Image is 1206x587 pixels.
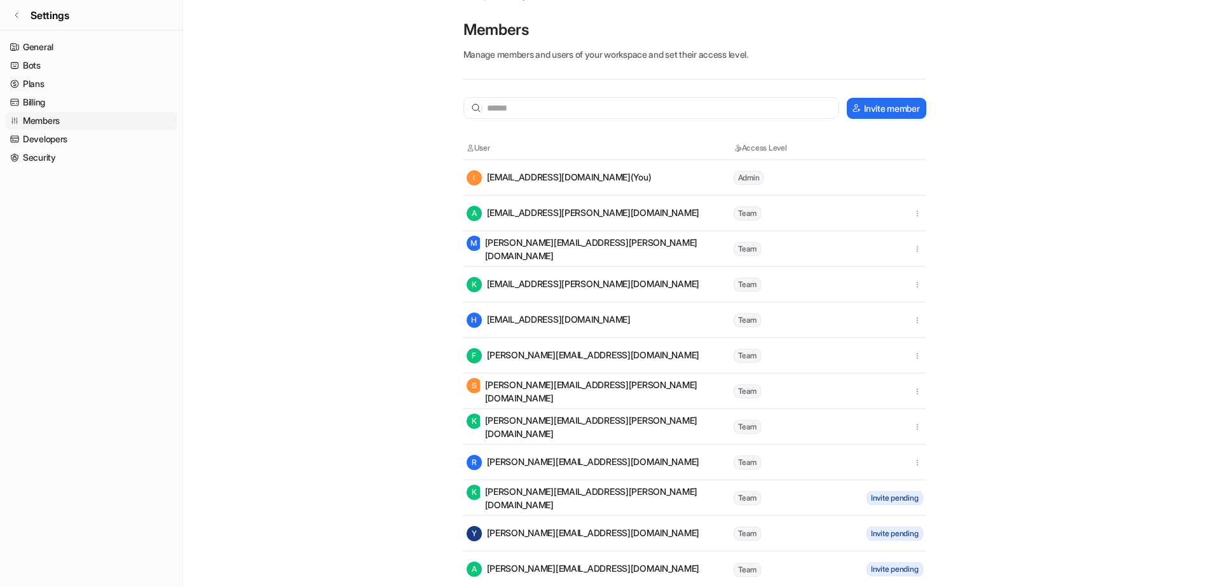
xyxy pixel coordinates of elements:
span: R [467,455,482,470]
span: Team [734,349,761,363]
a: Billing [5,93,177,111]
div: [PERSON_NAME][EMAIL_ADDRESS][PERSON_NAME][DOMAIN_NAME] [467,378,732,405]
div: [EMAIL_ADDRESS][DOMAIN_NAME] [467,313,631,328]
div: [PERSON_NAME][EMAIL_ADDRESS][PERSON_NAME][DOMAIN_NAME] [467,485,732,511]
span: Team [734,563,761,577]
span: A [467,562,482,577]
span: F [467,348,482,363]
p: Manage members and users of your workspace and set their access level. [463,48,926,61]
div: [EMAIL_ADDRESS][DOMAIN_NAME] (You) [467,170,652,186]
span: Team [734,384,761,398]
div: [PERSON_NAME][EMAIL_ADDRESS][DOMAIN_NAME] [467,455,700,470]
a: Plans [5,75,177,93]
a: Developers [5,130,177,148]
span: Invite pending [867,527,923,541]
span: K [467,485,482,500]
a: General [5,38,177,56]
span: I [467,170,482,186]
th: Access Level [733,142,847,154]
button: Invite member [847,98,926,119]
a: Bots [5,57,177,74]
div: [PERSON_NAME][EMAIL_ADDRESS][PERSON_NAME][DOMAIN_NAME] [467,414,732,440]
a: Members [5,112,177,130]
span: H [467,313,482,328]
span: Invite pending [867,491,923,505]
div: [EMAIL_ADDRESS][PERSON_NAME][DOMAIN_NAME] [467,277,700,292]
span: Invite pending [867,562,923,576]
img: Access Level [734,144,742,152]
th: User [466,142,733,154]
div: [PERSON_NAME][EMAIL_ADDRESS][DOMAIN_NAME] [467,348,700,363]
div: [PERSON_NAME][EMAIL_ADDRESS][DOMAIN_NAME] [467,562,700,577]
span: S [467,378,482,393]
span: Team [734,455,761,469]
p: Members [463,20,926,40]
span: A [467,206,482,221]
span: K [467,277,482,292]
span: Team [734,491,761,505]
span: Team [734,420,761,434]
div: [EMAIL_ADDRESS][PERSON_NAME][DOMAIN_NAME] [467,206,700,221]
span: K [467,414,482,429]
span: M [467,236,482,251]
span: Admin [734,171,764,185]
img: User [467,144,474,152]
span: Team [734,278,761,292]
a: Security [5,149,177,166]
span: Team [734,527,761,541]
span: Settings [31,8,69,23]
div: [PERSON_NAME][EMAIL_ADDRESS][DOMAIN_NAME] [467,526,700,541]
span: Team [734,206,761,220]
span: Team [734,313,761,327]
span: Y [467,526,482,541]
span: Team [734,242,761,256]
div: [PERSON_NAME][EMAIL_ADDRESS][PERSON_NAME][DOMAIN_NAME] [467,236,732,262]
